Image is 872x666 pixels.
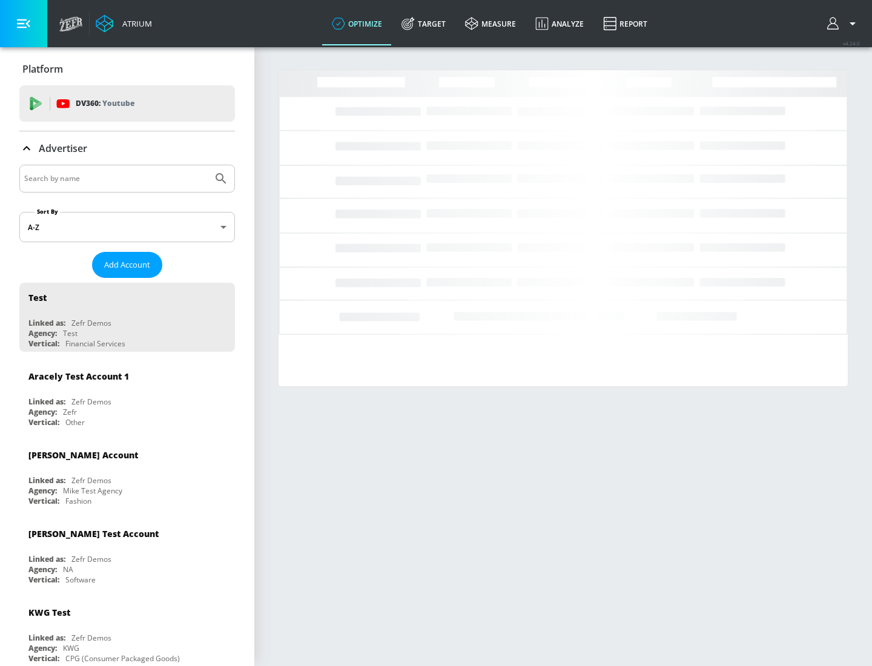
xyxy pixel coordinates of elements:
[19,212,235,242] div: A-Z
[28,575,59,585] div: Vertical:
[526,2,593,45] a: Analyze
[28,496,59,506] div: Vertical:
[102,97,134,110] p: Youtube
[19,519,235,588] div: [PERSON_NAME] Test AccountLinked as:Zefr DemosAgency:NAVertical:Software
[28,633,65,643] div: Linked as:
[65,653,180,664] div: CPG (Consumer Packaged Goods)
[593,2,657,45] a: Report
[19,283,235,352] div: TestLinked as:Zefr DemosAgency:TestVertical:Financial Services
[35,208,61,216] label: Sort By
[455,2,526,45] a: measure
[104,258,150,272] span: Add Account
[28,338,59,349] div: Vertical:
[28,292,47,303] div: Test
[65,338,125,349] div: Financial Services
[63,486,122,496] div: Mike Test Agency
[28,607,70,618] div: KWG Test
[19,52,235,86] div: Platform
[19,85,235,122] div: DV360: Youtube
[65,417,85,427] div: Other
[24,171,208,186] input: Search by name
[28,328,57,338] div: Agency:
[22,62,63,76] p: Platform
[28,318,65,328] div: Linked as:
[63,407,77,417] div: Zefr
[71,475,111,486] div: Zefr Demos
[71,554,111,564] div: Zefr Demos
[65,496,91,506] div: Fashion
[28,528,159,539] div: [PERSON_NAME] Test Account
[71,633,111,643] div: Zefr Demos
[28,554,65,564] div: Linked as:
[117,18,152,29] div: Atrium
[65,575,96,585] div: Software
[28,486,57,496] div: Agency:
[19,440,235,509] div: [PERSON_NAME] AccountLinked as:Zefr DemosAgency:Mike Test AgencyVertical:Fashion
[39,142,87,155] p: Advertiser
[322,2,392,45] a: optimize
[28,643,57,653] div: Agency:
[843,40,860,47] span: v 4.24.0
[63,328,78,338] div: Test
[63,564,73,575] div: NA
[19,131,235,165] div: Advertiser
[28,417,59,427] div: Vertical:
[63,643,79,653] div: KWG
[71,397,111,407] div: Zefr Demos
[96,15,152,33] a: Atrium
[28,653,59,664] div: Vertical:
[28,564,57,575] div: Agency:
[28,475,65,486] div: Linked as:
[28,407,57,417] div: Agency:
[71,318,111,328] div: Zefr Demos
[92,252,162,278] button: Add Account
[392,2,455,45] a: Target
[19,361,235,430] div: Aracely Test Account 1Linked as:Zefr DemosAgency:ZefrVertical:Other
[28,371,129,382] div: Aracely Test Account 1
[28,397,65,407] div: Linked as:
[76,97,134,110] p: DV360:
[28,449,138,461] div: [PERSON_NAME] Account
